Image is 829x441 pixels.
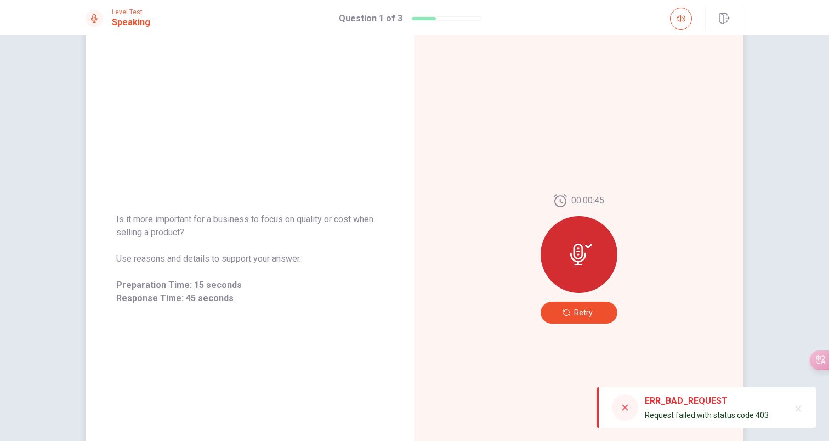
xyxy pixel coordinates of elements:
span: Retry [574,308,593,317]
span: Response Time: 45 seconds [116,292,384,305]
button: Retry [541,302,617,324]
h1: Speaking [112,16,150,29]
span: Is it more important for a business to focus on quality or cost when selling a product? [116,213,384,239]
span: Preparation Time: 15 seconds [116,279,384,292]
h1: Question 1 of 3 [339,12,402,25]
span: Use reasons and details to support your answer. [116,252,384,265]
span: Level Test [112,8,150,16]
div: ERR_BAD_REQUEST [645,394,769,408]
span: Request failed with status code 403 [645,411,769,420]
span: 00:00:45 [571,194,604,207]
